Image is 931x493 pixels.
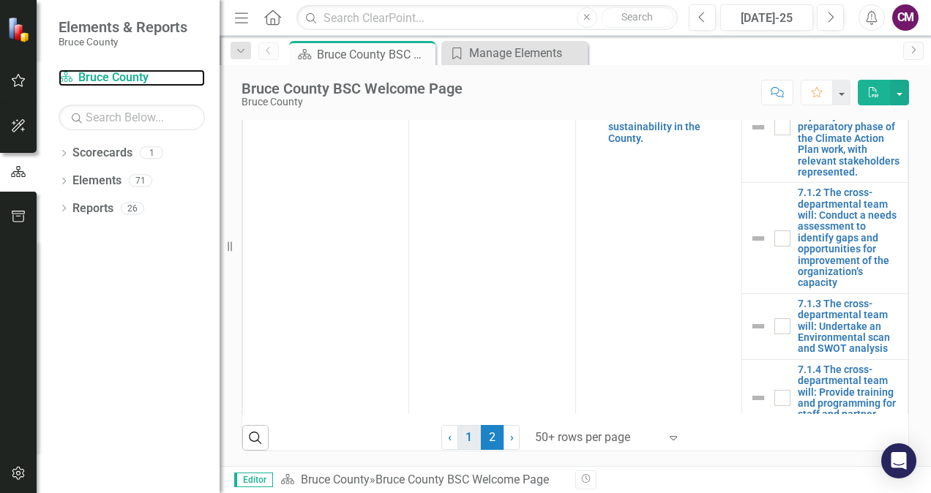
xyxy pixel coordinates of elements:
img: ClearPoint Strategy [7,17,33,42]
a: Elements [72,173,121,189]
div: Bruce County BSC Welcome Page [375,473,549,486]
button: CM [892,4,919,31]
div: Bruce County BSC Welcome Page [317,45,432,64]
small: Bruce County [59,36,187,48]
input: Search Below... [59,105,205,130]
td: Double-Click to Edit Right Click for Context Menu [741,359,908,436]
a: 7.1.1 Establish a cross-departmental team to build capacity in the preparatory phase of the Clima... [798,77,900,178]
span: Elements & Reports [59,18,187,36]
a: Bruce County [301,473,370,486]
input: Search ClearPoint... [296,5,678,31]
td: Double-Click to Edit Right Click for Context Menu [741,293,908,359]
a: 7.1.4 The cross-departmental team will: Provide training and programming for staff and partner st... [798,364,900,432]
span: Search [621,11,653,23]
div: 26 [121,202,144,214]
img: Not Defined [749,118,767,136]
img: Not Defined [749,389,767,407]
span: › [510,430,514,444]
div: » [280,472,564,489]
img: Not Defined [749,230,767,247]
div: Bruce County BSC Welcome Page [242,80,463,97]
a: 7.1.2 The cross-departmental team will: Conduct a needs assessment to identify gaps and opportuni... [798,187,900,289]
button: Search [601,7,674,28]
button: [DATE]-25 [720,4,813,31]
div: [DATE]-25 [725,10,808,27]
a: Manage Elements [445,44,584,62]
div: 71 [129,175,152,187]
img: Not Defined [749,317,767,335]
span: ‹ [448,430,452,444]
td: Double-Click to Edit Right Click for Context Menu [741,72,908,183]
span: Editor [234,473,273,487]
a: Bruce County [59,69,205,86]
div: Bruce County [242,97,463,108]
td: Double-Click to Edit Right Click for Context Menu [741,183,908,294]
a: 1 [457,425,481,450]
span: 2 [481,425,504,450]
div: Manage Elements [469,44,584,62]
a: 7.1.3 The cross-departmental team will: Undertake an Environmental scan and SWOT analysis [798,298,900,355]
a: Reports [72,200,113,217]
div: Open Intercom Messenger [881,443,916,478]
div: 1 [140,147,163,159]
a: Scorecards [72,145,132,162]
